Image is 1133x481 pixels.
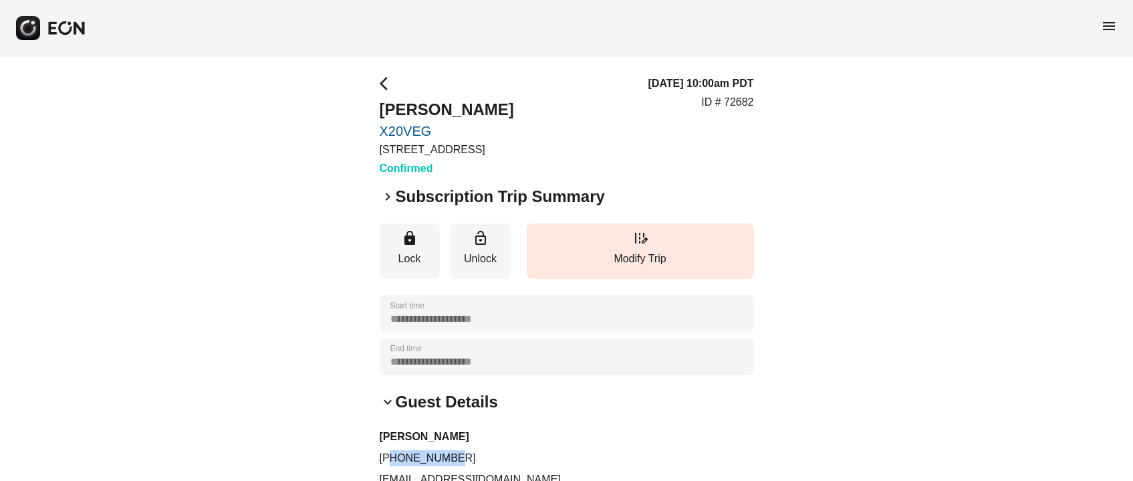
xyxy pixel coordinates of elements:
[380,450,754,466] p: [PHONE_NUMBER]
[527,223,754,279] button: Modify Trip
[396,186,605,207] h2: Subscription Trip Summary
[380,223,440,279] button: Lock
[402,230,418,246] span: lock
[701,94,753,110] p: ID # 72682
[451,223,511,279] button: Unlock
[396,391,498,413] h2: Guest Details
[632,230,648,246] span: edit_road
[533,251,747,267] p: Modify Trip
[648,76,754,92] h3: [DATE] 10:00am PDT
[380,161,514,177] h3: Confirmed
[380,189,396,205] span: keyboard_arrow_right
[457,251,504,267] p: Unlock
[380,76,396,92] span: arrow_back_ios
[380,99,514,120] h2: [PERSON_NAME]
[380,429,754,445] h3: [PERSON_NAME]
[1101,18,1117,34] span: menu
[380,123,514,139] a: X20VEG
[380,142,514,158] p: [STREET_ADDRESS]
[386,251,433,267] p: Lock
[380,394,396,410] span: keyboard_arrow_down
[473,230,489,246] span: lock_open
